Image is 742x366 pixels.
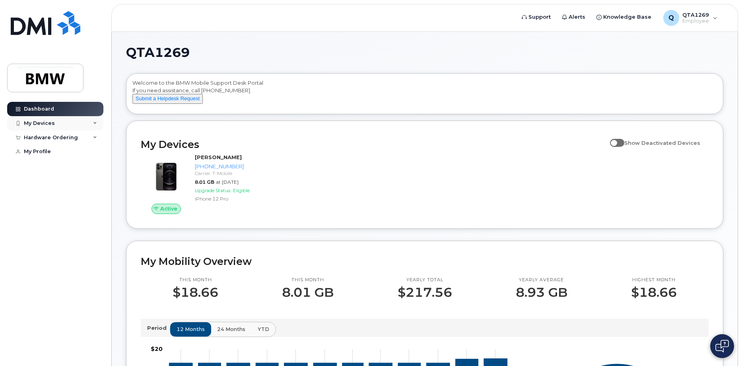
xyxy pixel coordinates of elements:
span: at [DATE] [216,179,239,185]
img: Open chat [715,340,729,352]
span: Active [160,205,177,212]
img: image20231002-3703462-zcwrqf.jpeg [147,158,185,196]
span: Upgrade Status: [195,187,231,193]
span: YTD [258,325,269,333]
div: [PHONE_NUMBER] [195,163,272,170]
h2: My Devices [141,138,606,150]
p: $217.56 [398,285,452,300]
a: Active[PERSON_NAME][PHONE_NUMBER]Carrier: T-Mobile8.01 GBat [DATE]Upgrade Status:EligibleiPhone 1... [141,154,276,214]
span: Eligible [233,187,250,193]
p: Yearly total [398,277,452,283]
a: Submit a Helpdesk Request [132,95,203,101]
tspan: $20 [151,345,163,352]
span: QTA1269 [126,47,190,58]
div: iPhone 12 Pro [195,195,272,202]
div: Carrier: T-Mobile [195,170,272,177]
span: 24 months [217,325,245,333]
strong: [PERSON_NAME] [195,154,242,160]
div: Welcome to the BMW Mobile Support Desk Portal If you need assistance, call [PHONE_NUMBER]. [132,79,717,111]
input: Show Deactivated Devices [610,135,616,142]
span: 8.01 GB [195,179,214,185]
p: Yearly average [516,277,567,283]
p: $18.66 [173,285,218,300]
p: Period [147,324,170,332]
span: Show Deactivated Devices [624,140,700,146]
button: Submit a Helpdesk Request [132,94,203,104]
p: 8.93 GB [516,285,567,300]
p: This month [282,277,334,283]
h2: My Mobility Overview [141,255,709,267]
p: 8.01 GB [282,285,334,300]
p: Highest month [631,277,677,283]
p: This month [173,277,218,283]
p: $18.66 [631,285,677,300]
